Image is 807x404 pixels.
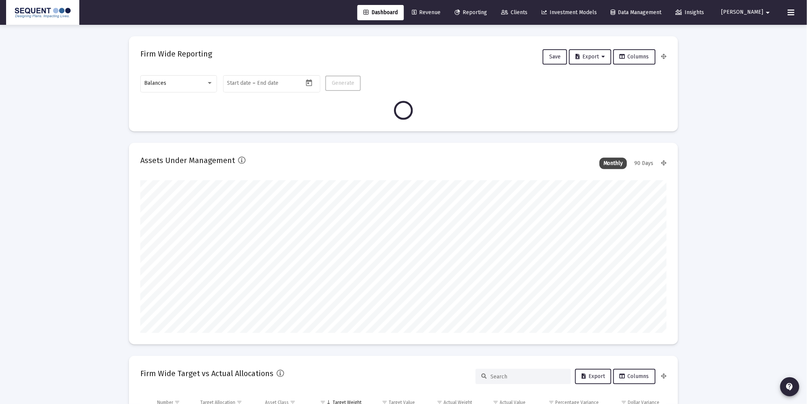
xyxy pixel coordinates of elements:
img: Dashboard [12,5,74,20]
span: Generate [332,80,354,86]
span: Clients [501,9,527,16]
span: Balances [145,80,167,86]
span: Columns [620,53,649,60]
a: Clients [495,5,534,20]
span: Dashboard [363,9,398,16]
span: Data Management [611,9,662,16]
span: Investment Models [542,9,597,16]
button: Columns [613,369,656,384]
span: Reporting [455,9,487,16]
span: Columns [620,373,649,380]
button: Open calendar [304,77,315,88]
span: – [253,80,256,86]
button: Export [575,369,611,384]
input: End date [257,80,294,86]
span: Export [576,53,605,60]
h2: Firm Wide Target vs Actual Allocations [140,367,273,380]
button: Columns [613,49,656,65]
div: Monthly [600,158,627,169]
span: Export [582,373,605,380]
button: Generate [325,76,361,91]
input: Start date [227,80,251,86]
button: Save [543,49,567,65]
a: Reporting [449,5,493,20]
mat-icon: arrow_drop_down [764,5,773,20]
span: Save [549,53,561,60]
input: Search [490,373,565,380]
span: [PERSON_NAME] [722,9,764,16]
a: Insights [670,5,711,20]
button: [PERSON_NAME] [712,5,782,20]
a: Dashboard [357,5,404,20]
a: Revenue [406,5,447,20]
span: Revenue [412,9,440,16]
a: Investment Models [535,5,603,20]
div: 90 Days [631,158,657,169]
span: Insights [676,9,704,16]
h2: Assets Under Management [140,154,235,166]
a: Data Management [605,5,668,20]
mat-icon: contact_support [785,382,794,391]
h2: Firm Wide Reporting [140,48,212,60]
button: Export [569,49,611,65]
